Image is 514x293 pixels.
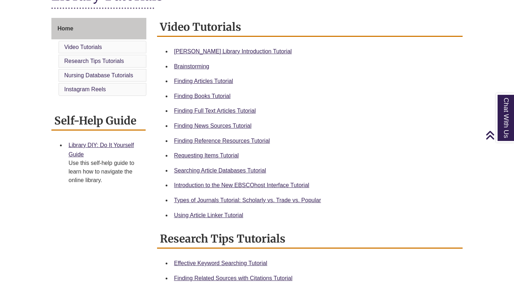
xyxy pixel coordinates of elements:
a: Finding Full Text Articles Tutorial [174,108,256,114]
a: Using Article Linker Tutorial [174,212,243,218]
a: Finding Reference Resources Tutorial [174,138,270,144]
h2: Research Tips Tutorials [157,230,463,249]
a: Effective Keyword Searching Tutorial [174,260,267,266]
a: Finding Books Tutorial [174,93,231,99]
a: Finding Related Sources with Citations Tutorial [174,275,293,281]
a: Types of Journals Tutorial: Scholarly vs. Trade vs. Popular [174,197,321,203]
a: Introduction to the New EBSCOhost Interface Tutorial [174,182,309,188]
a: Finding News Sources Tutorial [174,123,252,129]
a: Finding Articles Tutorial [174,78,233,84]
a: Back to Top [485,130,512,140]
a: Home [51,18,146,39]
a: Video Tutorials [64,44,102,50]
a: Brainstorming [174,63,210,69]
a: Instagram Reels [64,86,106,92]
h2: Self-Help Guide [51,112,146,131]
span: Home [57,25,73,31]
a: Requesting Items Tutorial [174,152,239,158]
div: Guide Page Menu [51,18,146,97]
a: Searching Article Databases Tutorial [174,167,266,174]
a: Nursing Database Tutorials [64,72,133,78]
h2: Video Tutorials [157,18,463,37]
a: [PERSON_NAME] Library Introduction Tutorial [174,48,292,54]
a: Research Tips Tutorials [64,58,124,64]
div: Use this self-help guide to learn how to navigate the online library. [69,159,140,185]
a: Library DIY: Do It Yourself Guide [69,142,134,157]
